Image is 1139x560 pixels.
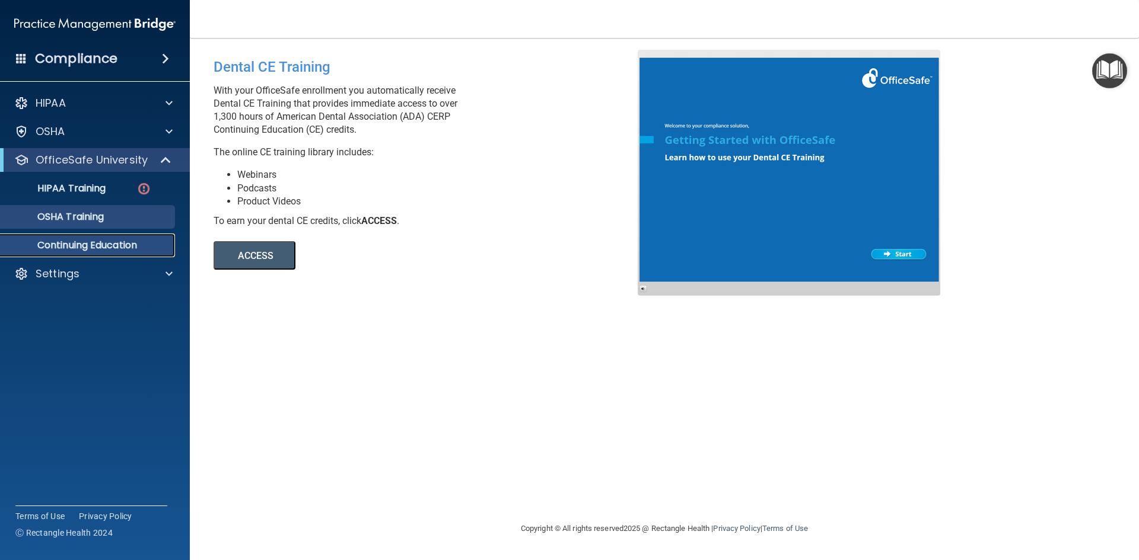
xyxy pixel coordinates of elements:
div: To earn your dental CE credits, click . [214,215,647,228]
img: danger-circle.6113f641.png [136,181,151,196]
button: Open Resource Center [1092,53,1127,88]
h4: Compliance [35,50,117,67]
p: HIPAA Training [8,183,106,194]
p: HIPAA [36,96,66,110]
a: HIPAA [14,96,173,110]
p: OfficeSafe University [36,153,148,167]
div: Dental CE Training [214,50,647,84]
p: With your OfficeSafe enrollment you automatically receive Dental CE Training that provides immedi... [214,84,647,136]
a: OfficeSafe University [14,153,172,167]
a: Terms of Use [762,524,808,533]
li: Webinars [237,168,647,181]
p: OSHA Training [8,211,104,223]
img: PMB logo [14,12,176,36]
a: Settings [14,267,173,281]
button: ACCESS [214,241,295,270]
a: Privacy Policy [713,524,760,533]
span: Ⓒ Rectangle Health 2024 [15,527,113,539]
li: Podcasts [237,182,647,195]
p: The online CE training library includes: [214,146,647,159]
a: ACCESS [214,252,538,261]
b: ACCESS [361,215,397,226]
a: Terms of Use [15,510,65,522]
p: Settings [36,267,79,281]
div: Copyright © All rights reserved 2025 @ Rectangle Health | | [448,510,881,548]
p: Continuing Education [8,239,170,251]
li: Product Videos [237,195,647,208]
p: OSHA [36,124,65,139]
a: Privacy Policy [79,510,132,522]
a: OSHA [14,124,173,139]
